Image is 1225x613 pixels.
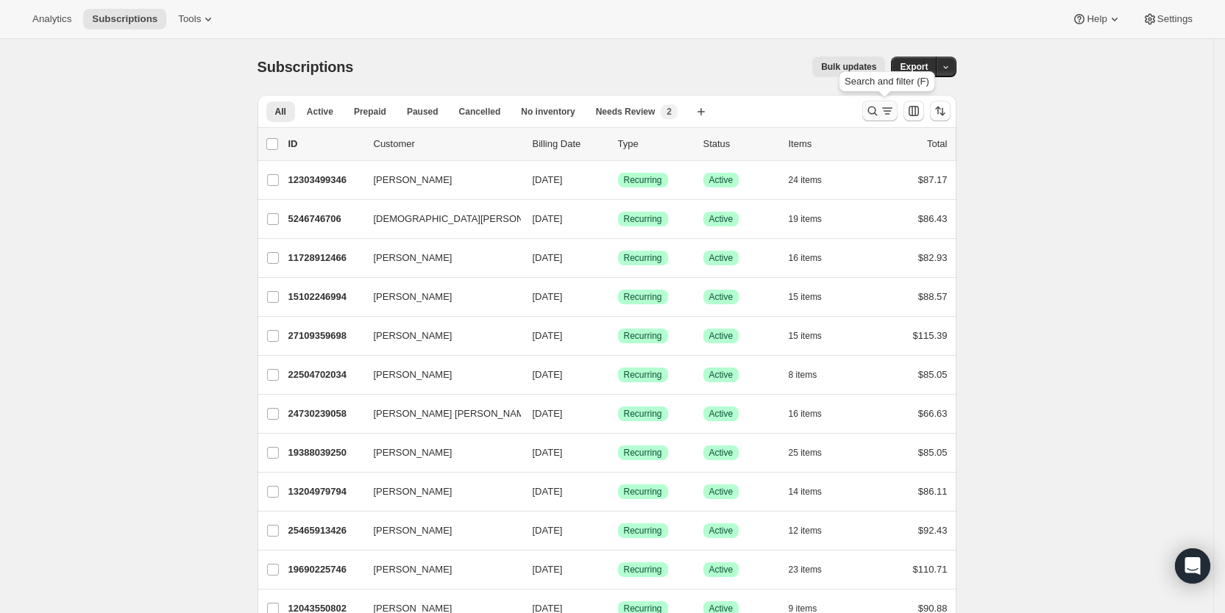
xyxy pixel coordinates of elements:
[533,486,563,497] span: [DATE]
[374,523,452,538] span: [PERSON_NAME]
[927,137,947,151] p: Total
[307,106,333,118] span: Active
[288,559,948,580] div: 19690225746[PERSON_NAME][DATE]SuccessRecurringSuccessActive23 items$110.71
[789,369,817,381] span: 8 items
[903,101,924,121] button: Customize table column order and visibility
[521,106,575,118] span: No inventory
[789,170,838,190] button: 24 items
[918,174,948,185] span: $87.17
[92,13,157,25] span: Subscriptions
[862,101,898,121] button: Search and filter results
[374,251,452,265] span: [PERSON_NAME]
[918,408,948,419] span: $66.63
[709,447,734,459] span: Active
[533,291,563,302] span: [DATE]
[533,525,563,536] span: [DATE]
[533,408,563,419] span: [DATE]
[789,291,822,303] span: 15 items
[913,330,948,341] span: $115.39
[288,365,948,385] div: 22504702034[PERSON_NAME][DATE]SuccessRecurringSuccessActive8 items$85.05
[789,287,838,307] button: 15 items
[288,442,948,463] div: 19388039250[PERSON_NAME][DATE]SuccessRecurringSuccessActive25 items$85.05
[709,564,734,576] span: Active
[288,326,948,346] div: 27109359698[PERSON_NAME][DATE]SuccessRecurringSuccessActive15 items$115.39
[374,173,452,187] span: [PERSON_NAME]
[533,369,563,380] span: [DATE]
[83,9,166,29] button: Subscriptions
[1134,9,1201,29] button: Settings
[789,559,838,580] button: 23 items
[533,330,563,341] span: [DATE]
[789,365,834,385] button: 8 items
[918,369,948,380] span: $85.05
[533,213,563,224] span: [DATE]
[288,209,948,229] div: 5246746706[DEMOGRAPHIC_DATA][PERSON_NAME][DATE]SuccessRecurringSuccessActive19 items$86.43
[789,404,838,424] button: 16 items
[533,137,606,151] p: Billing Date
[288,137,948,151] div: IDCustomerBilling DateTypeStatusItemsTotal
[709,330,734,342] span: Active
[288,248,948,268] div: 11728912466[PERSON_NAME][DATE]SuccessRecurringSuccessActive16 items$82.93
[918,291,948,302] span: $88.57
[288,404,948,424] div: 24730239058[PERSON_NAME] [PERSON_NAME][DATE]SuccessRecurringSuccessActive16 items$66.63
[1087,13,1107,25] span: Help
[365,480,512,503] button: [PERSON_NAME]
[624,564,662,576] span: Recurring
[365,519,512,542] button: [PERSON_NAME]
[709,408,734,420] span: Active
[374,290,452,304] span: [PERSON_NAME]
[288,329,362,343] p: 27109359698
[178,13,201,25] span: Tools
[288,173,362,187] p: 12303499346
[624,408,662,420] span: Recurring
[709,252,734,264] span: Active
[365,207,512,231] button: [DEMOGRAPHIC_DATA][PERSON_NAME]
[624,174,662,186] span: Recurring
[789,213,822,225] span: 19 items
[275,106,286,118] span: All
[789,442,838,463] button: 25 items
[365,363,512,387] button: [PERSON_NAME]
[930,101,951,121] button: Sort the results
[459,106,501,118] span: Cancelled
[374,329,452,343] span: [PERSON_NAME]
[365,168,512,192] button: [PERSON_NAME]
[365,285,512,309] button: [PERSON_NAME]
[288,520,948,541] div: 25465913426[PERSON_NAME][DATE]SuccessRecurringSuccessActive12 items$92.43
[789,520,838,541] button: 12 items
[288,445,362,460] p: 19388039250
[288,287,948,307] div: 15102246994[PERSON_NAME][DATE]SuccessRecurringSuccessActive15 items$88.57
[288,170,948,190] div: 12303499346[PERSON_NAME][DATE]SuccessRecurringSuccessActive24 items$87.17
[533,564,563,575] span: [DATE]
[288,562,362,577] p: 19690225746
[1063,9,1130,29] button: Help
[789,486,822,498] span: 14 items
[374,484,452,499] span: [PERSON_NAME]
[288,406,362,421] p: 24730239058
[789,137,862,151] div: Items
[789,447,822,459] span: 25 items
[288,484,362,499] p: 13204979794
[288,212,362,226] p: 5246746706
[821,61,876,73] span: Bulk updates
[374,562,452,577] span: [PERSON_NAME]
[1175,548,1210,584] div: Open Intercom Messenger
[789,525,822,537] span: 12 items
[709,486,734,498] span: Active
[596,106,656,118] span: Needs Review
[789,408,822,420] span: 16 items
[624,252,662,264] span: Recurring
[789,330,822,342] span: 15 items
[407,106,438,118] span: Paused
[32,13,71,25] span: Analytics
[913,564,948,575] span: $110.71
[533,252,563,263] span: [DATE]
[288,368,362,382] p: 22504702034
[789,326,838,346] button: 15 items
[918,486,948,497] span: $86.11
[169,9,224,29] button: Tools
[891,57,937,77] button: Export
[365,324,512,348] button: [PERSON_NAME]
[288,523,362,538] p: 25465913426
[258,59,354,75] span: Subscriptions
